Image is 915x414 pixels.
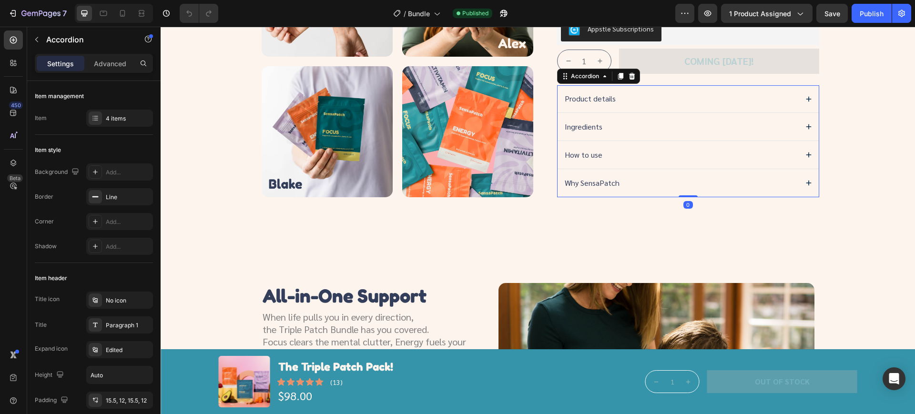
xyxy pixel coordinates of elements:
p: Focus clears the mental clutter, Energy fuels your day and Multivitamin fills the gaps! [102,309,313,333]
div: Corner [35,217,54,226]
button: Publish [852,4,892,23]
input: quantity [499,344,524,366]
p: Advanced [94,59,126,69]
div: Expand icon [35,344,68,353]
p: 7 [62,8,67,19]
div: Edited [106,346,151,354]
button: increment [436,23,443,45]
div: No icon [106,296,151,305]
span: Published [462,9,488,18]
div: Item style [35,146,61,154]
h3: All-in-One Support [101,256,289,281]
button: Save [816,4,848,23]
button: increment [524,344,531,366]
p: Ingredients [404,95,442,105]
div: Out of stock [594,350,649,360]
div: 15.5, 12, 15.5, 12 [106,396,151,405]
div: Item [35,114,47,122]
p: Product details [404,67,455,77]
div: Accordion [408,45,440,54]
div: Padding [35,394,70,407]
span: 1 product assigned [729,9,791,19]
div: Title icon [35,295,60,303]
div: $98.00 [117,361,234,377]
span: Bundle [408,9,430,19]
p: How to use [404,123,442,133]
button: decrement [492,344,499,366]
div: Border [35,192,53,201]
button: 1 product assigned [721,4,813,23]
p: When life pulls you in every direction, [102,284,313,296]
button: decrement [404,23,412,45]
div: Shadow [35,242,57,251]
p: Accordion [46,34,127,45]
div: Beta [7,174,23,182]
p: Settings [47,59,74,69]
div: Add... [106,168,151,177]
div: Height [35,369,66,382]
div: Add... [106,242,151,251]
p: (13) [170,351,182,360]
iframe: Design area [161,27,915,414]
div: Coming [DATE]! [524,28,593,40]
button: Coming October 2025! [458,22,659,47]
div: Open Intercom Messenger [883,367,905,390]
p: the Triple Patch Bundle has you covered. [102,296,313,309]
div: Title [35,321,47,329]
div: Line [106,193,151,202]
input: Auto [87,366,152,384]
div: Item management [35,92,84,101]
span: Save [824,10,840,18]
div: 4 items [106,114,151,123]
div: Paragraph 1 [106,321,151,330]
h3: The Triple Patch Pack! [117,333,234,348]
button: Out of stock [547,343,697,366]
div: Undo/Redo [180,4,218,23]
div: Background [35,166,81,179]
div: Add... [106,218,151,226]
span: / [404,9,406,19]
button: 7 [4,4,71,23]
input: quantity [412,23,436,45]
div: 450 [9,101,23,109]
div: Publish [860,9,884,19]
p: Why SensaPatch [404,151,459,162]
div: 0 [523,174,532,182]
div: Item header [35,274,67,283]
